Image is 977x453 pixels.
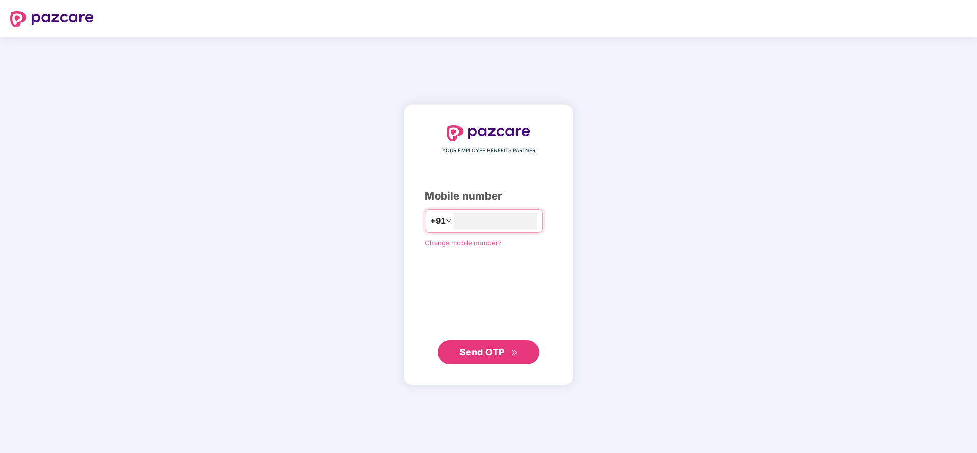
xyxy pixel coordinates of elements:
[425,188,552,204] div: Mobile number
[447,125,530,141] img: logo
[442,147,535,155] span: YOUR EMPLOYEE BENEFITS PARTNER
[430,215,446,228] span: +91
[438,340,539,364] button: Send OTPdouble-right
[446,218,452,224] span: down
[425,239,502,247] a: Change mobile number?
[10,11,94,27] img: logo
[459,347,505,357] span: Send OTP
[511,350,518,356] span: double-right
